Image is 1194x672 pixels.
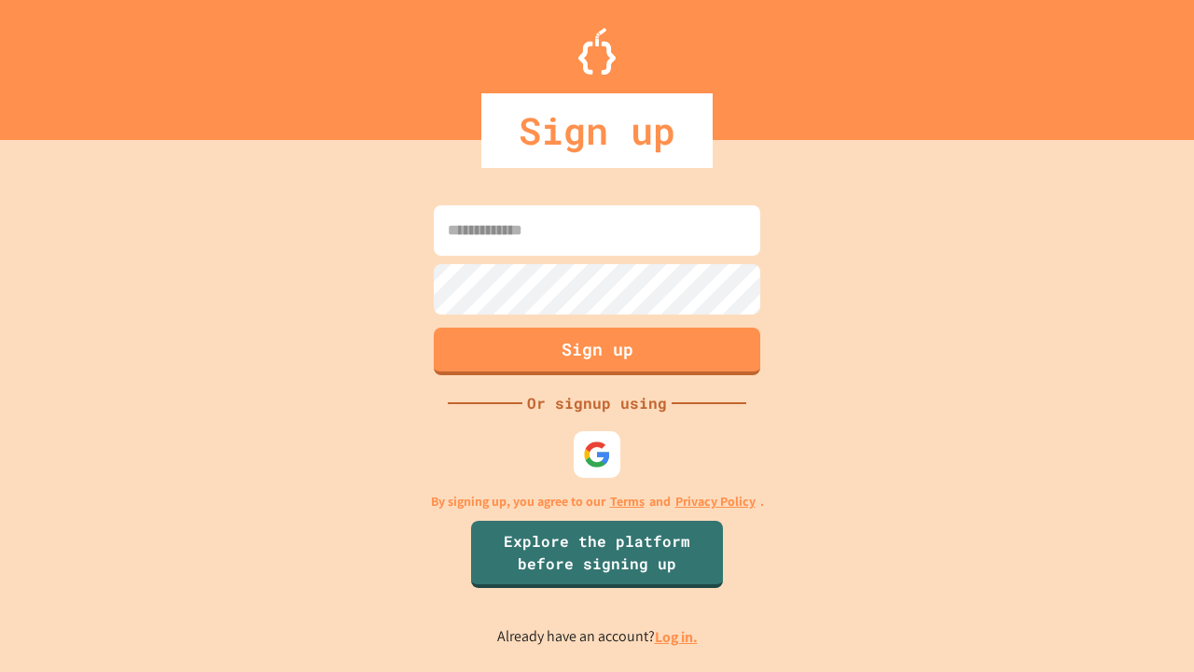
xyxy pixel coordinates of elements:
[578,28,616,75] img: Logo.svg
[481,93,713,168] div: Sign up
[522,392,672,414] div: Or signup using
[610,492,645,511] a: Terms
[497,625,698,649] p: Already have an account?
[471,521,723,588] a: Explore the platform before signing up
[431,492,764,511] p: By signing up, you agree to our and .
[1116,597,1175,653] iframe: chat widget
[1039,516,1175,595] iframe: chat widget
[583,441,611,469] img: google-icon.svg
[655,627,698,647] a: Log in.
[675,492,756,511] a: Privacy Policy
[434,328,760,375] button: Sign up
